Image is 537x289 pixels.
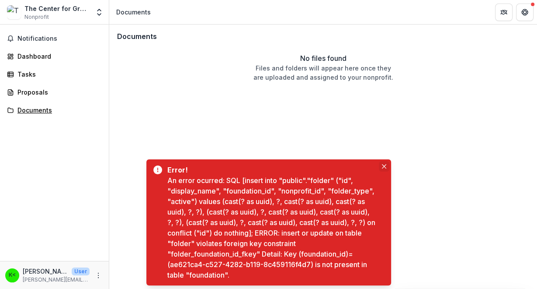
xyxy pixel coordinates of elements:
[17,35,102,42] span: Notifications
[117,32,157,41] h3: Documents
[3,32,105,46] button: Notifications
[17,70,98,79] div: Tasks
[93,270,104,281] button: More
[72,268,90,275] p: User
[17,88,98,97] div: Proposals
[3,67,105,81] a: Tasks
[116,7,151,17] div: Documents
[379,161,389,172] button: Close
[300,53,346,63] p: No files found
[495,4,513,21] button: Partners
[167,175,377,280] div: An error ocurred: SQL [insert into "public"."folder" ("id", "display_name", "foundation_id", "non...
[17,106,98,115] div: Documents
[167,165,374,175] div: Error!
[253,63,393,82] p: Files and folders will appear here once they are uploaded and assigned to your nonprofit.
[93,4,105,21] button: Open entity switcher
[3,85,105,99] a: Proposals
[23,276,90,284] p: [PERSON_NAME][EMAIL_ADDRESS][DOMAIN_NAME]
[24,4,90,13] div: The Center for Growing Justice
[3,49,105,63] a: Dashboard
[516,4,534,21] button: Get Help
[3,103,105,117] a: Documents
[17,52,98,61] div: Dashboard
[24,13,49,21] span: Nonprofit
[23,267,68,276] p: [PERSON_NAME] <[PERSON_NAME][EMAIL_ADDRESS][DOMAIN_NAME]>
[113,6,154,18] nav: breadcrumb
[9,272,16,278] div: Keith Rose <keith@growjustice.org>
[7,5,21,19] img: The Center for Growing Justice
